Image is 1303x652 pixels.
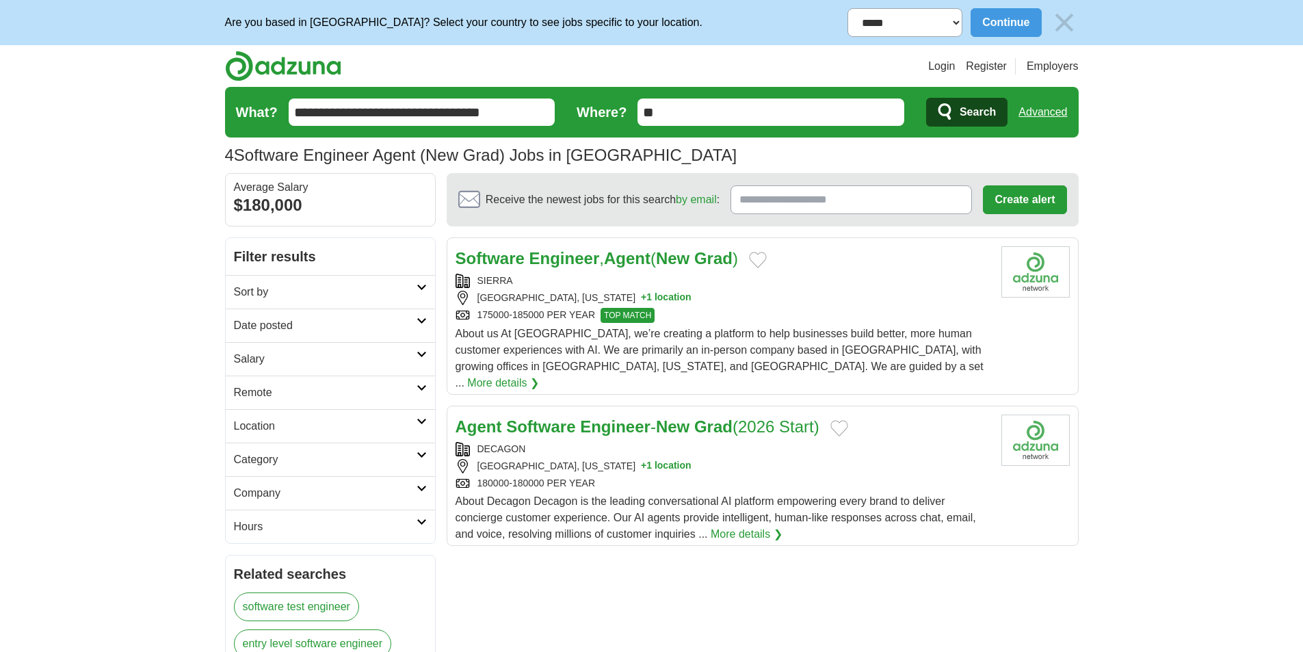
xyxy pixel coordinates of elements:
[456,249,525,268] strong: Software
[1001,246,1070,298] img: Sierra Business Solution logo
[656,417,689,436] strong: New
[467,375,539,391] a: More details ❯
[234,193,427,218] div: $180,000
[456,459,990,473] div: [GEOGRAPHIC_DATA], [US_STATE]
[234,284,417,300] h2: Sort by
[234,384,417,401] h2: Remote
[656,249,689,268] strong: New
[830,420,848,436] button: Add to favorite jobs
[641,291,646,305] span: +
[456,249,738,268] a: Software Engineer,Agent(New Grad)
[477,275,513,286] a: SIERRA
[966,58,1007,75] a: Register
[226,376,435,409] a: Remote
[226,409,435,443] a: Location
[577,102,627,122] label: Where?
[225,146,737,164] h1: Software Engineer Agent (New Grad) Jobs in [GEOGRAPHIC_DATA]
[711,526,782,543] a: More details ❯
[456,417,819,436] a: Agent Software Engineer-New Grad(2026 Start)
[456,495,976,540] span: About Decagon Decagon is the leading conversational AI platform empowering every brand to deliver...
[234,317,417,334] h2: Date posted
[226,309,435,342] a: Date posted
[225,14,702,31] p: Are you based in [GEOGRAPHIC_DATA]? Select your country to see jobs specific to your location.
[694,417,733,436] strong: Grad
[234,452,417,468] h2: Category
[234,519,417,535] h2: Hours
[234,564,427,584] h2: Related searches
[928,58,955,75] a: Login
[1018,99,1067,126] a: Advanced
[226,275,435,309] a: Sort by
[960,99,996,126] span: Search
[225,51,341,81] img: Adzuna logo
[601,308,655,323] span: TOP MATCH
[486,192,720,208] span: Receive the newest jobs for this search :
[1027,58,1079,75] a: Employers
[226,443,435,476] a: Category
[226,476,435,510] a: Company
[580,417,650,436] strong: Engineer
[456,442,990,456] div: DECAGON
[234,592,359,621] a: software test engineer
[604,249,650,268] strong: Agent
[456,476,990,491] div: 180000-180000 PER YEAR
[456,328,984,389] span: About us At [GEOGRAPHIC_DATA], we’re creating a platform to help businesses build better, more hu...
[641,291,692,305] button: +1 location
[641,459,646,473] span: +
[226,342,435,376] a: Salary
[226,238,435,275] h2: Filter results
[749,252,767,268] button: Add to favorite jobs
[1050,8,1079,37] img: icon_close_no_bg.svg
[225,143,234,168] span: 4
[226,510,435,543] a: Hours
[456,308,990,323] div: 175000-185000 PER YEAR
[529,249,600,268] strong: Engineer
[234,485,417,501] h2: Company
[641,459,692,473] button: +1 location
[926,98,1008,127] button: Search
[676,194,717,205] a: by email
[983,185,1066,214] button: Create alert
[456,291,990,305] div: [GEOGRAPHIC_DATA], [US_STATE]
[236,102,278,122] label: What?
[456,417,502,436] strong: Agent
[234,182,427,193] div: Average Salary
[506,417,575,436] strong: Software
[234,351,417,367] h2: Salary
[694,249,733,268] strong: Grad
[971,8,1041,37] button: Continue
[1001,415,1070,466] img: Company logo
[234,418,417,434] h2: Location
